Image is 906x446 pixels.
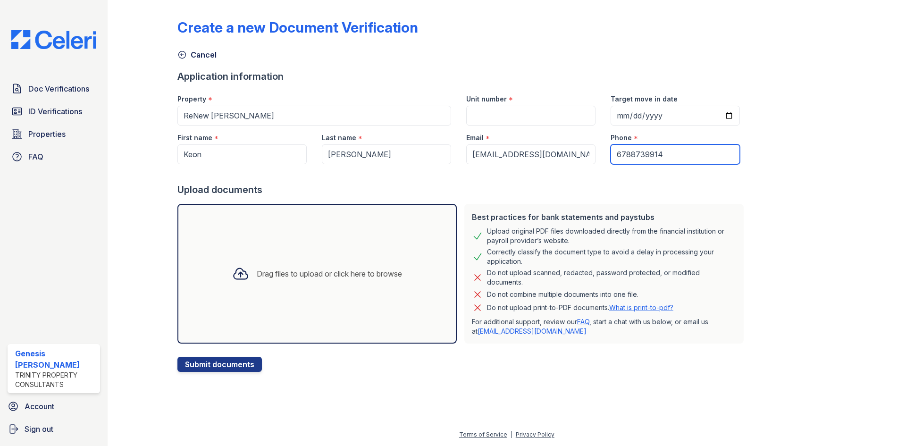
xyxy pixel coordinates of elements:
[459,431,507,438] a: Terms of Service
[177,133,212,143] label: First name
[25,401,54,412] span: Account
[4,397,104,416] a: Account
[511,431,512,438] div: |
[478,327,587,335] a: [EMAIL_ADDRESS][DOMAIN_NAME]
[28,128,66,140] span: Properties
[466,133,484,143] label: Email
[8,147,100,166] a: FAQ
[177,19,418,36] div: Create a new Document Verification
[611,94,678,104] label: Target move in date
[487,268,736,287] div: Do not upload scanned, redacted, password protected, or modified documents.
[28,83,89,94] span: Doc Verifications
[487,289,638,300] div: Do not combine multiple documents into one file.
[177,183,747,196] div: Upload documents
[466,94,507,104] label: Unit number
[472,211,736,223] div: Best practices for bank statements and paystubs
[472,317,736,336] p: For additional support, review our , start a chat with us below, or email us at
[487,247,736,266] div: Correctly classify the document type to avoid a delay in processing your application.
[28,106,82,117] span: ID Verifications
[609,303,673,311] a: What is print-to-pdf?
[8,79,100,98] a: Doc Verifications
[177,49,217,60] a: Cancel
[177,94,206,104] label: Property
[8,102,100,121] a: ID Verifications
[577,318,589,326] a: FAQ
[322,133,356,143] label: Last name
[257,268,402,279] div: Drag files to upload or click here to browse
[25,423,53,435] span: Sign out
[487,227,736,245] div: Upload original PDF files downloaded directly from the financial institution or payroll provider’...
[15,348,96,370] div: Genesis [PERSON_NAME]
[4,420,104,438] a: Sign out
[487,303,673,312] p: Do not upload print-to-PDF documents.
[15,370,96,389] div: Trinity Property Consultants
[8,125,100,143] a: Properties
[611,133,632,143] label: Phone
[4,30,104,49] img: CE_Logo_Blue-a8612792a0a2168367f1c8372b55b34899dd931a85d93a1a3d3e32e68fde9ad4.png
[28,151,43,162] span: FAQ
[177,70,747,83] div: Application information
[516,431,554,438] a: Privacy Policy
[177,357,262,372] button: Submit documents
